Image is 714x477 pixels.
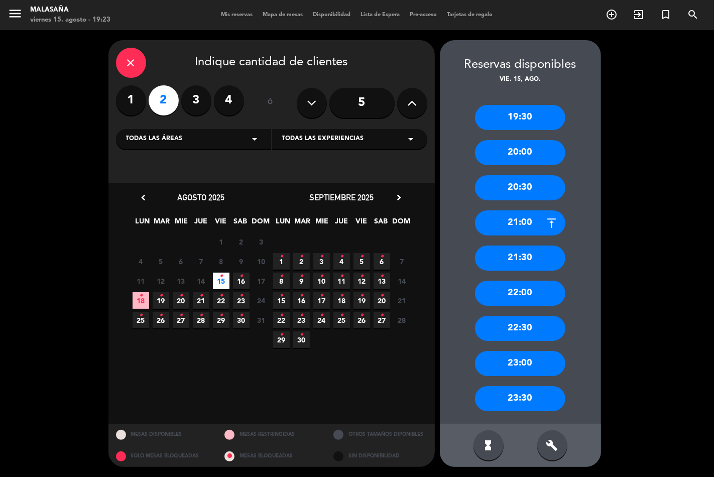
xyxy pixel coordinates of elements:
span: 4 [133,253,149,270]
i: • [340,288,343,304]
span: MIE [314,215,330,232]
span: Disponibilidad [308,12,356,18]
i: • [300,249,303,265]
span: 17 [313,292,330,309]
div: Reservas disponibles [440,55,601,75]
span: 31 [253,312,270,328]
i: chevron_left [139,192,149,203]
span: MIE [173,215,190,232]
span: 29 [273,331,290,348]
i: turned_in_not [660,9,672,21]
span: 14 [193,273,209,289]
i: • [380,288,384,304]
i: • [219,307,223,323]
i: • [340,307,343,323]
span: 28 [193,312,209,328]
span: 30 [293,331,310,348]
i: arrow_drop_down [405,133,417,145]
span: 4 [333,253,350,270]
div: OTROS TAMAÑOS DIPONIBLES [326,424,435,445]
i: • [219,288,223,304]
span: 24 [253,292,270,309]
span: 3 [313,253,330,270]
span: 16 [233,273,250,289]
i: • [320,249,323,265]
div: Indique cantidad de clientes [116,48,427,78]
span: 8 [273,273,290,289]
span: MAR [154,215,170,232]
span: 7 [193,253,209,270]
i: • [300,268,303,284]
span: 13 [173,273,189,289]
span: Mapa de mesas [258,12,308,18]
span: 2 [233,233,250,250]
span: LUN [134,215,151,232]
span: 12 [153,273,169,289]
i: build [546,439,558,451]
i: • [380,268,384,284]
i: • [340,268,343,284]
i: • [380,307,384,323]
i: arrow_drop_down [249,133,261,145]
span: 27 [374,312,390,328]
div: MESAS RESTRINGIDAS [217,424,326,445]
i: • [280,249,283,265]
span: 15 [213,273,229,289]
i: • [179,288,183,304]
i: • [360,307,364,323]
label: 4 [214,85,244,115]
i: • [340,249,343,265]
span: 5 [353,253,370,270]
span: 8 [213,253,229,270]
i: • [179,307,183,323]
span: 12 [353,273,370,289]
span: 23 [233,292,250,309]
i: • [240,288,243,304]
i: • [320,288,323,304]
span: 13 [374,273,390,289]
span: 20 [374,292,390,309]
span: 11 [333,273,350,289]
div: SIN DISPONIBILIDAD [326,445,435,467]
span: JUE [333,215,350,232]
i: exit_to_app [633,9,645,21]
i: • [300,288,303,304]
i: menu [8,6,23,21]
span: 21 [193,292,209,309]
span: 18 [333,292,350,309]
span: 25 [133,312,149,328]
div: SOLO MESAS BLOQUEADAS [108,445,217,467]
div: 22:30 [475,316,565,341]
span: 1 [213,233,229,250]
span: 7 [394,253,410,270]
i: • [380,249,384,265]
div: 21:30 [475,246,565,271]
span: 9 [233,253,250,270]
i: chevron_right [394,192,405,203]
span: SAB [373,215,389,232]
span: 1 [273,253,290,270]
span: 14 [394,273,410,289]
i: search [687,9,699,21]
span: 24 [313,312,330,328]
span: 19 [353,292,370,309]
span: DOM [392,215,409,232]
label: 3 [181,85,211,115]
span: 22 [213,292,229,309]
div: 20:00 [475,140,565,165]
i: • [139,288,143,304]
label: 1 [116,85,146,115]
i: • [360,268,364,284]
span: 22 [273,312,290,328]
i: • [280,307,283,323]
div: 22:00 [475,281,565,306]
span: septiembre 2025 [310,192,374,202]
span: DOM [252,215,268,232]
span: Pre-acceso [405,12,442,18]
div: vie. 15, ago. [440,75,601,85]
i: • [199,307,203,323]
span: JUE [193,215,209,232]
i: • [300,307,303,323]
span: 15 [273,292,290,309]
span: 3 [253,233,270,250]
